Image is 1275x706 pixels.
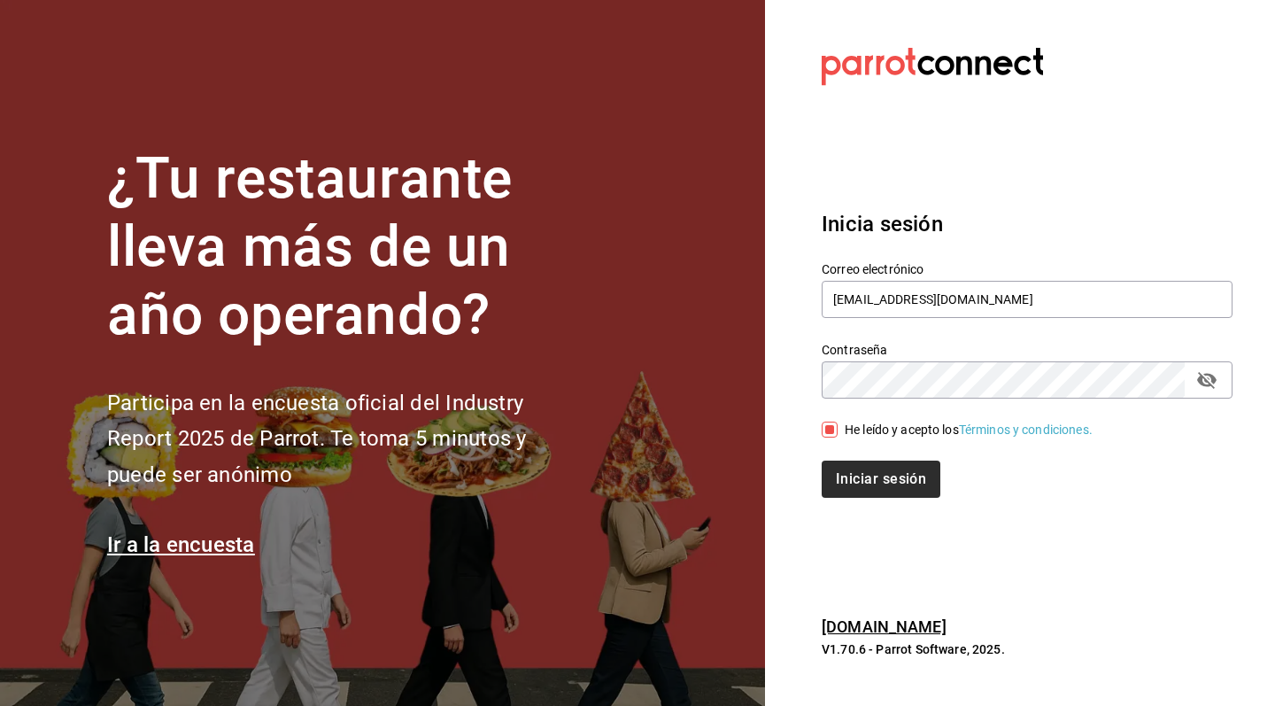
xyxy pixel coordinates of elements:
[822,208,1232,240] h3: Inicia sesión
[822,461,940,498] button: Iniciar sesión
[107,532,255,557] a: Ir a la encuesta
[845,421,1093,439] div: He leído y acepto los
[822,640,1232,658] p: V1.70.6 - Parrot Software, 2025.
[107,385,585,493] h2: Participa en la encuesta oficial del Industry Report 2025 de Parrot. Te toma 5 minutos y puede se...
[822,263,1232,275] label: Correo electrónico
[1192,365,1222,395] button: passwordField
[822,617,947,636] a: [DOMAIN_NAME]
[107,145,585,349] h1: ¿Tu restaurante lleva más de un año operando?
[822,344,1232,356] label: Contraseña
[822,281,1232,318] input: Ingresa tu correo electrónico
[959,423,1093,437] a: Términos y condiciones.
